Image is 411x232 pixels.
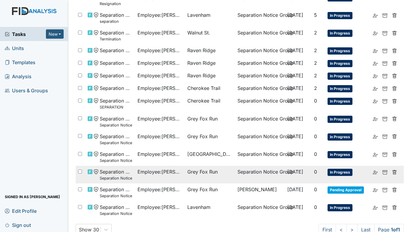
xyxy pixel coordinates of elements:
span: Employee : [PERSON_NAME] [138,29,183,36]
span: [DATE] [287,47,303,53]
small: separation [100,19,133,24]
a: Delete [392,85,397,92]
td: Separation Notice Group [235,166,285,183]
small: Termination [100,36,133,42]
span: Employee : [PERSON_NAME] [138,59,183,67]
span: Separation Notice [100,72,133,79]
span: Analysis [5,72,32,81]
span: Separation Notice Separation Notice [100,133,133,146]
span: 5 [314,12,317,18]
a: Delete [392,186,397,193]
a: Delete [392,72,397,79]
span: Employee : [PERSON_NAME] [138,204,183,211]
span: In Progress [328,151,352,158]
td: Separation Notice Group [235,113,285,130]
span: [DATE] [287,186,303,192]
span: Sign out [5,220,31,230]
span: Lavenham [187,11,210,19]
span: Edit Profile [5,206,37,216]
a: Delete [392,133,397,140]
small: Separation Notice [100,193,133,199]
span: 2 [314,85,317,91]
td: Separation Notice Group [235,27,285,44]
span: 2 [314,30,317,36]
a: Delete [392,168,397,175]
span: [DATE] [287,204,303,210]
span: 0 [314,186,317,192]
span: Raven Ridge [187,72,216,79]
span: Cherokee Trail [187,85,220,92]
td: Separation Notice Group [235,201,285,219]
span: Separation Notice [100,59,133,67]
span: 2 [314,47,317,53]
a: Archive [382,29,387,36]
span: Employee : [PERSON_NAME] [138,11,183,19]
a: Archive [382,115,387,122]
span: [DATE] [287,133,303,139]
span: 0 [314,151,317,157]
span: Separation Notice Separation Notice [100,150,133,163]
button: New [46,29,64,39]
a: Delete [392,59,397,67]
span: Separation Notice Separation Notice [100,186,133,199]
a: Delete [392,11,397,19]
span: Templates [5,58,35,67]
td: Separation Notice Group [235,82,285,95]
a: Tasks [5,31,46,38]
a: Delete [392,150,397,158]
span: In Progress [328,133,352,141]
span: In Progress [328,204,352,211]
span: In Progress [328,169,352,176]
span: Employee : [PERSON_NAME][GEOGRAPHIC_DATA] [138,133,183,140]
span: 2 [314,73,317,79]
small: Separation Notice [100,211,133,216]
span: [DATE] [287,116,303,122]
span: Cherokee Trail [187,97,220,104]
a: Archive [382,72,387,79]
a: Archive [382,85,387,92]
span: In Progress [328,116,352,123]
td: Separation Notice Group [235,57,285,70]
span: Separation Notice Separation Notice [100,168,133,181]
span: [DATE] [287,30,303,36]
span: Separation Notice Termination [100,29,133,42]
a: Archive [382,150,387,158]
td: Separation Notice Group [235,148,285,166]
td: [PERSON_NAME] [235,183,285,201]
a: Archive [382,133,387,140]
a: Delete [392,97,397,104]
a: Delete [392,115,397,122]
span: In Progress [328,73,352,80]
a: Delete [392,47,397,54]
small: Separation Notice [100,140,133,146]
span: 0 [314,133,317,139]
span: Employee : [PERSON_NAME] [138,97,183,104]
span: Users & Groups [5,86,48,95]
span: Pending Approval [328,186,364,194]
span: 0 [314,98,317,104]
a: Archive [382,47,387,54]
a: Delete [392,204,397,211]
span: Grey Fox Run [187,133,218,140]
span: 0 [314,116,317,122]
span: Employee : [PERSON_NAME] [138,150,183,158]
span: Employee : [PERSON_NAME] [138,72,183,79]
span: Separation Notice [100,85,133,92]
span: Lavenham [187,204,210,211]
span: Raven Ridge [187,59,216,67]
td: Separation Notice Group [235,95,285,112]
span: Employee : [PERSON_NAME] [138,47,183,54]
span: [DATE] [287,85,303,91]
a: Archive [382,186,387,193]
td: Separation Notice Group [235,130,285,148]
span: [DATE] [287,98,303,104]
span: Separation Notice SEPARATION [100,97,133,110]
small: SEPARATION [100,104,133,110]
span: In Progress [328,85,352,92]
td: Separation Notice Group [235,9,285,27]
span: Grey Fox Run [187,168,218,175]
span: [DATE] [287,60,303,66]
a: Delete [392,29,397,36]
span: Employee : [PERSON_NAME] [138,85,183,92]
